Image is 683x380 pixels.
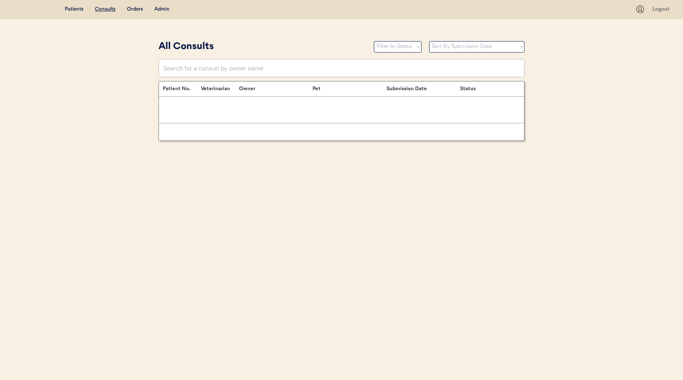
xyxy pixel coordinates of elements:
[163,86,201,92] div: Patient No.
[313,86,386,92] div: Pet
[201,86,239,92] div: Veterinarian
[127,6,143,13] div: Orders
[154,6,170,13] div: Admin
[159,59,524,77] input: Search for a consult by owner name
[460,86,516,92] div: Status
[95,6,115,12] u: Consults
[239,86,313,92] div: Owner
[65,6,83,13] div: Patients
[159,40,366,54] div: All Consults
[386,86,460,92] div: Submission Date
[653,6,672,13] div: Logout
